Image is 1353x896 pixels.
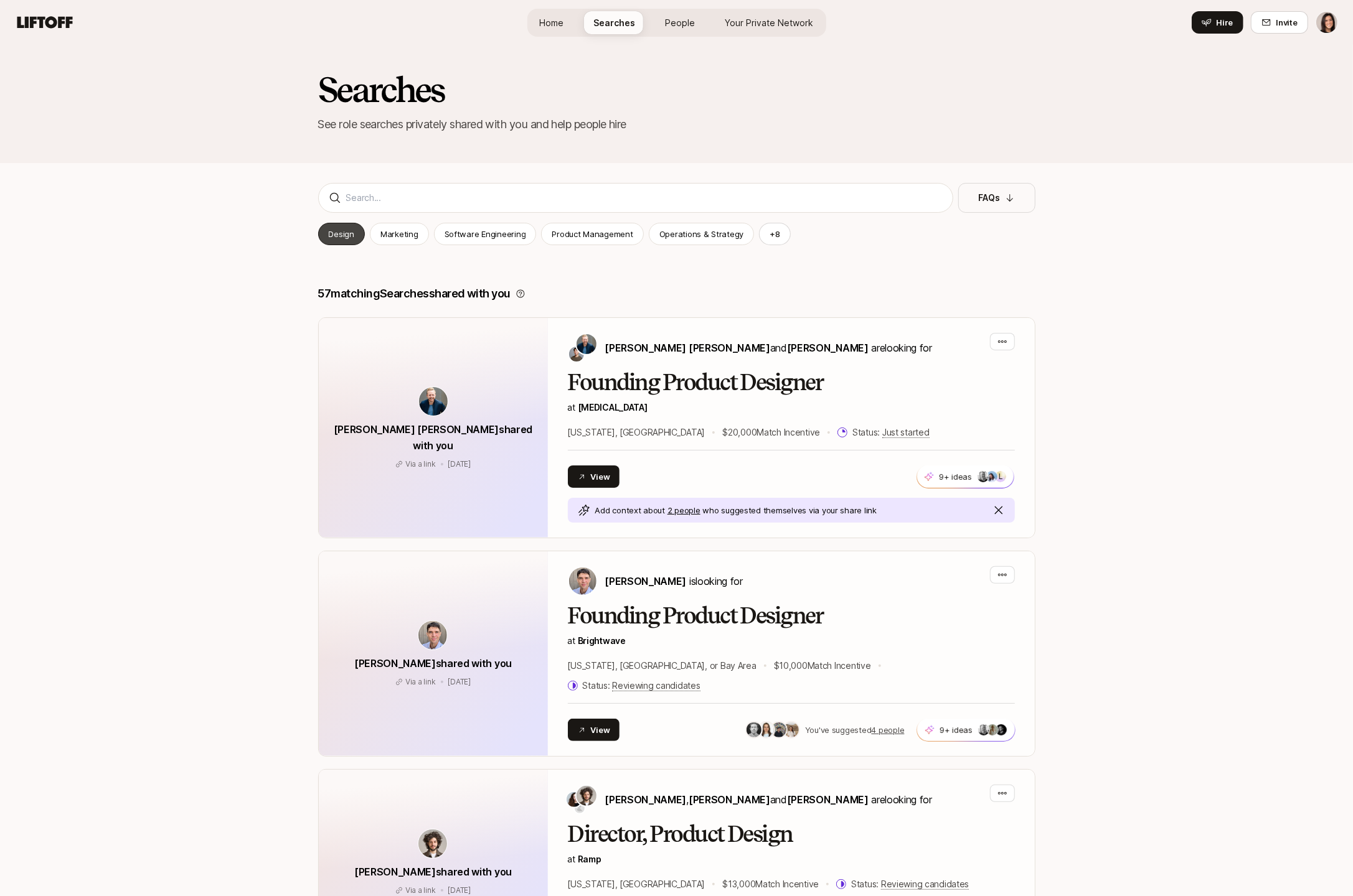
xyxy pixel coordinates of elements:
p: Design [329,228,354,240]
span: [PERSON_NAME] [689,793,770,806]
p: Status: [852,425,929,440]
span: [PERSON_NAME] shared with you [354,657,512,670]
p: are looking for [605,340,932,356]
img: 32850843_c9f3_4e4c_abae_38b8f2d134c5.jpg [771,722,786,737]
img: Christian Chung [575,803,585,813]
p: Via a link [405,459,436,470]
p: Marketing [380,228,418,240]
img: Mike Conover [569,567,596,595]
span: Just started [882,427,930,438]
button: FAQs [958,183,1035,213]
img: Monica Althoff [567,792,582,807]
img: de66a110_f455_49cb_882f_f1cf014994d1.jpg [996,724,1007,735]
a: People [656,11,705,34]
span: [PERSON_NAME] [605,575,687,587]
span: You've suggested [805,725,872,735]
img: avatar-url [419,387,448,416]
img: b82b0c57_fe41_414f_a18d_a4b8ae7eabee.jpg [759,722,774,737]
button: +8 [759,223,791,245]
h2: Founding Product Designer [568,604,1015,628]
a: Your Private Network [715,11,824,34]
span: [PERSON_NAME] [PERSON_NAME] shared with you [334,423,532,452]
img: David Deng [569,347,584,362]
p: Software Engineering [445,228,526,240]
button: View [568,719,620,741]
h2: Founding Product Designer [568,370,1015,395]
img: c9d5b7ad_f19c_4364_8f66_ef1aa96cc362.jpg [747,722,761,737]
span: , [686,793,770,806]
span: Searches [594,16,636,29]
input: Search... [346,190,943,205]
img: avatar-url [418,621,447,650]
p: Product Management [552,228,633,240]
span: Your Private Network [725,16,814,29]
p: Via a link [405,885,436,896]
span: [PERSON_NAME] [787,793,869,806]
p: are looking for [605,791,932,808]
span: Invite [1276,16,1298,29]
a: Searches [584,11,646,34]
button: View [568,465,620,488]
span: Home [540,16,564,29]
img: 3b21b1e9_db0a_4655_a67f_ab9b1489a185.jpg [986,471,997,482]
img: ffe3e81d_ce64_47de_b404_400ce086f21d.jpg [987,724,998,735]
span: [PERSON_NAME] [605,793,687,806]
span: [PERSON_NAME] [787,342,869,354]
span: and [770,342,869,354]
span: September 9, 2025 6:35pm [448,459,471,469]
p: 9+ ideas [940,724,973,736]
p: Status: [583,678,700,693]
a: Home [530,11,574,34]
button: 9+ ideasL [917,465,1014,488]
h2: Director, Product Design [568,822,1015,847]
p: is looking for [605,573,743,589]
img: 405953fe_9634_4ec4_b3fc_3e905e7e1e41.jpg [784,722,799,737]
p: See role searches privately shared with you and help people hire [318,116,1035,133]
p: at [568,852,1015,867]
p: 57 matching Searches shared with you [318,285,511,302]
span: November 21, 2024 5:28pm [448,885,471,895]
span: [PERSON_NAME] [PERSON_NAME] [605,342,770,354]
span: Reviewing candidates [881,879,969,890]
img: Diego Zaks [577,786,596,806]
p: Via a link [405,676,436,688]
span: People [666,16,695,29]
img: Sagan Schultz [577,334,596,354]
p: [US_STATE], [GEOGRAPHIC_DATA], or Bay Area [568,658,757,673]
span: 2 people [667,505,700,515]
button: Invite [1251,11,1308,34]
p: 9+ ideas [939,470,972,483]
p: at [568,633,1015,648]
button: Hire [1192,11,1243,34]
p: Status: [851,877,969,892]
span: [PERSON_NAME] shared with you [354,866,512,878]
img: f0d47d63_c353_4b2f_89aa_13df451d1d02.jpg [978,724,989,735]
img: Eleanor Morgan [1316,12,1337,33]
u: 4 people [872,725,905,735]
a: Brightwave [578,635,626,646]
p: Add context about who suggested themselves via your share link [595,504,877,516]
p: FAQs [979,190,1000,205]
span: Reviewing candidates [612,680,700,691]
img: f0d47d63_c353_4b2f_89aa_13df451d1d02.jpg [978,471,989,482]
span: Hire [1217,16,1233,29]
button: Eleanor Morgan [1316,11,1338,34]
img: avatar-url [418,829,447,858]
p: $10,000 Match Incentive [774,658,871,673]
p: [US_STATE], [GEOGRAPHIC_DATA] [568,425,705,440]
a: Ramp [578,854,601,864]
p: L [998,469,1002,484]
button: 9+ ideas [917,718,1016,742]
p: Operations & Strategy [659,228,744,240]
p: at [568,400,1015,415]
span: [MEDICAL_DATA] [578,402,648,413]
p: $20,000 Match Incentive [722,425,820,440]
p: $13,000 Match Incentive [722,877,819,892]
span: and [770,793,869,806]
h2: Searches [318,71,1035,108]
